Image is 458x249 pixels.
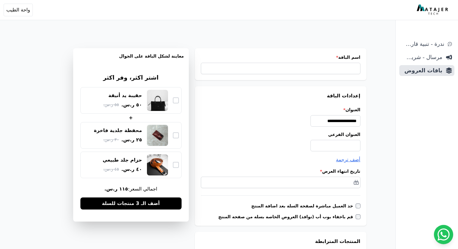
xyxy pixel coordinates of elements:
[6,6,30,14] span: واحة الطيب
[201,107,360,113] label: العنوان
[108,92,142,99] div: حقيبة يد أنيقة
[103,137,119,143] span: ٣٠ ر.س.
[218,214,356,220] label: قم باخفاء بوب أب (نوافذ) العروض الخاصة بسلة من صفحة المنتج
[121,136,142,143] span: ٢٥ ر.س.
[121,166,142,173] span: ٤٠ ر.س.
[78,53,184,66] h3: معاينة لشكل الباقة على الجوال
[201,238,360,245] h3: المنتجات المترابطة
[402,66,442,75] span: باقات العروض
[103,166,119,172] span: ٤٥ ر.س.
[417,5,450,15] img: MatajerTech Logo
[80,114,182,121] div: +
[103,157,142,163] div: حزام جلد طبيعي
[402,53,442,61] span: مرسال - شريط دعاية
[80,74,182,82] h3: اشتر اكثر، وفر اكثر
[336,157,360,162] span: أضف ترجمة
[102,200,160,207] span: أضف الـ 3 منتجات للسلة
[336,156,360,163] button: أضف ترجمة
[80,197,182,210] button: أضف الـ 3 منتجات للسلة
[80,185,182,193] span: اجمالي السعر:
[4,4,33,16] button: واحة الطيب
[104,186,128,192] b: ١١٥ ر.س.
[147,125,168,146] img: محفظة جلدية فاخرة
[121,101,142,109] span: ٥٠ ر.س.
[201,168,360,174] label: تاريخ انتهاء العرض
[94,127,142,134] div: محفظة جلدية فاخرة
[103,102,119,108] span: ٥٥ ر.س.
[251,203,356,209] label: خذ العميل مباشرة لصفحة السلة بعد اضافة المنتج
[201,131,360,137] label: العنوان الفرعي
[147,154,168,175] img: حزام جلد طبيعي
[201,92,360,99] h3: إعدادات الباقة
[201,54,360,60] label: اسم الباقة
[147,90,168,111] img: حقيبة يد أنيقة
[402,40,444,48] span: ندرة - تنبية قارب علي النفاذ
